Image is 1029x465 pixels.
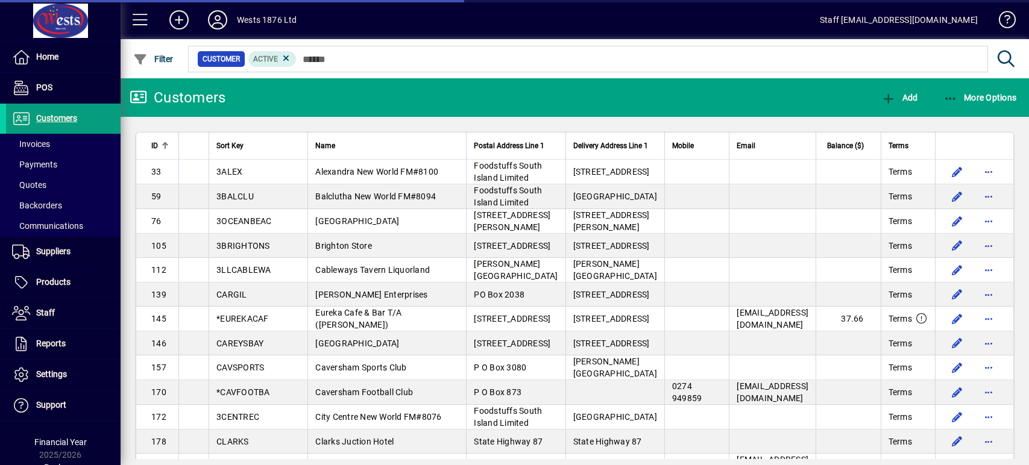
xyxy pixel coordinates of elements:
span: 3BRIGHTONS [216,241,270,251]
span: ID [151,139,158,152]
span: Active [253,55,278,63]
span: Sort Key [216,139,244,152]
span: Staff [36,308,55,317]
button: Edit [948,334,967,353]
span: Foodstuffs South Island Limited [474,406,542,428]
button: Edit [948,358,967,377]
span: [STREET_ADDRESS] [573,241,650,251]
div: Staff [EMAIL_ADDRESS][DOMAIN_NAME] [820,10,978,30]
span: Foodstuffs South Island Limited [474,186,542,207]
span: Caversham Football Club [315,387,413,397]
span: [STREET_ADDRESS][PERSON_NAME] [573,210,650,232]
span: 3ALEX [216,167,242,176]
button: Edit [948,407,967,426]
span: Terms [889,240,912,252]
span: Support [36,400,66,410]
span: Terms [889,435,912,448]
div: Mobile [672,139,722,152]
a: Home [6,42,121,72]
span: Filter [133,54,174,64]
span: Cableways Tavern Liquorland [315,265,430,275]
span: P O Box 873 [474,387,521,397]
a: Staff [6,298,121,328]
span: [STREET_ADDRESS] [474,241,550,251]
span: Foodstuffs South Island Limited [474,161,542,183]
span: [STREET_ADDRESS] [573,290,650,299]
span: Name [315,139,335,152]
button: More options [979,211,998,231]
span: P O Box 3080 [474,363,526,372]
a: POS [6,73,121,103]
span: [STREET_ADDRESS][PERSON_NAME] [474,210,550,232]
a: Backorders [6,195,121,216]
span: 146 [151,339,166,348]
button: More options [979,358,998,377]
span: 33 [151,167,162,176]
button: More options [979,260,998,279]
div: Customers [130,88,225,107]
span: Quotes [12,180,46,190]
button: More options [979,187,998,206]
span: CAREYSBAY [216,339,263,348]
span: Reports [36,339,66,348]
button: More options [979,334,998,353]
span: CAVSPORTS [216,363,264,372]
span: 0274 949859 [672,381,702,403]
span: Delivery Address Line 1 [573,139,648,152]
button: More options [979,162,998,181]
button: Edit [948,382,967,402]
span: Brighton Store [315,241,372,251]
span: [STREET_ADDRESS] [474,339,550,348]
button: More options [979,285,998,304]
span: Alexandra New World FM#8100 [315,167,438,176]
a: Invoices [6,134,121,154]
span: [PERSON_NAME] Enterprises [315,290,427,299]
button: More Options [940,87,1020,108]
a: Support [6,390,121,420]
span: [STREET_ADDRESS] [573,314,650,323]
span: 157 [151,363,166,372]
span: Financial Year [34,437,87,447]
span: Clarks Juction Hotel [315,437,394,446]
span: 145 [151,314,166,323]
div: ID [151,139,171,152]
span: [STREET_ADDRESS] [474,314,550,323]
span: State Highway 87 [474,437,543,446]
span: More Options [943,93,1017,102]
span: Customers [36,113,77,123]
span: Balance ($) [827,139,864,152]
span: [PERSON_NAME][GEOGRAPHIC_DATA] [474,259,558,281]
span: Settings [36,369,67,379]
span: 178 [151,437,166,446]
button: More options [979,309,998,328]
span: 170 [151,387,166,397]
button: Edit [948,236,967,255]
span: *EUREKACAF [216,314,269,323]
button: Edit [948,309,967,328]
button: More options [979,407,998,426]
a: Products [6,267,121,298]
a: Settings [6,360,121,390]
span: [PERSON_NAME][GEOGRAPHIC_DATA] [573,357,657,378]
span: PO Box 2038 [474,290,524,299]
span: Home [36,52,58,61]
button: Edit [948,285,967,304]
a: Reports [6,329,121,359]
span: [GEOGRAPHIC_DATA] [573,412,657,422]
button: More options [979,382,998,402]
button: More options [979,236,998,255]
button: Edit [948,260,967,279]
span: [GEOGRAPHIC_DATA] [315,216,399,226]
a: Quotes [6,175,121,195]
span: Terms [889,386,912,398]
span: 105 [151,241,166,251]
span: [EMAIL_ADDRESS][DOMAIN_NAME] [737,381,808,403]
span: POS [36,83,52,92]
span: Invoices [12,139,50,149]
button: Edit [948,187,967,206]
span: 3LLCABLEWA [216,265,271,275]
span: CLARKS [216,437,249,446]
span: Terms [889,289,912,301]
span: Email [737,139,755,152]
td: 37.66 [816,307,881,331]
